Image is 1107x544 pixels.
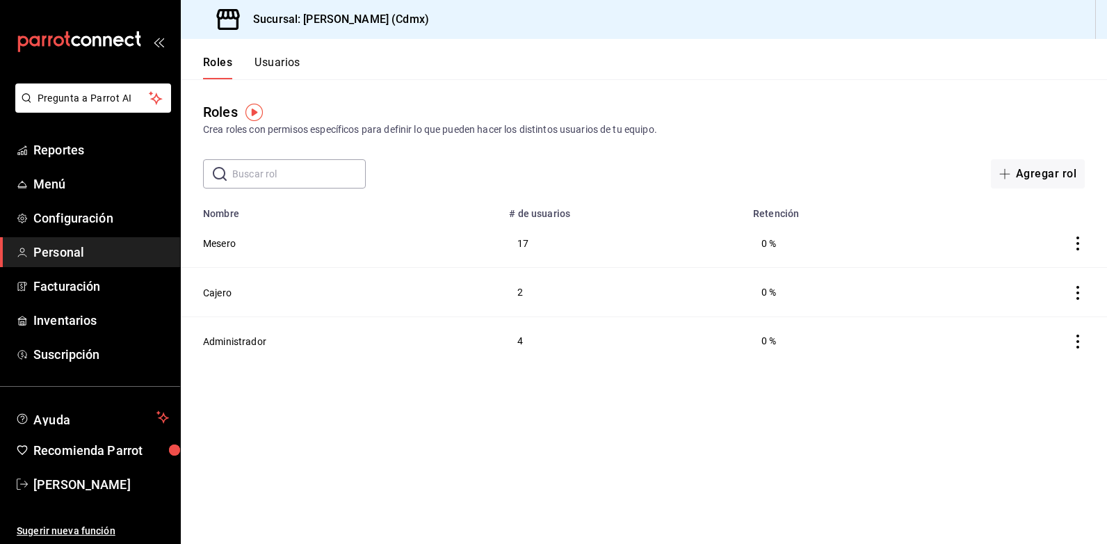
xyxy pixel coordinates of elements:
button: Mesero [203,237,236,250]
span: Configuración [33,209,169,227]
input: Buscar rol [232,160,366,188]
span: Ayuda [33,409,151,426]
img: Tooltip marker [245,104,263,121]
th: Retención [745,200,942,219]
span: Recomienda Parrot [33,441,169,460]
h3: Sucursal: [PERSON_NAME] (Cdmx) [242,11,429,28]
div: Crea roles con permisos específicos para definir lo que pueden hacer los distintos usuarios de tu... [203,122,1085,137]
td: 0 % [745,317,942,365]
a: Pregunta a Parrot AI [10,101,171,115]
td: 4 [501,317,745,365]
td: 2 [501,268,745,317]
button: actions [1071,335,1085,349]
span: Sugerir nueva función [17,524,169,538]
span: [PERSON_NAME] [33,475,169,494]
button: open_drawer_menu [153,36,164,47]
td: 0 % [745,219,942,268]
button: actions [1071,286,1085,300]
div: navigation tabs [203,56,300,79]
th: Nombre [181,200,501,219]
span: Reportes [33,141,169,159]
button: Cajero [203,286,232,300]
span: Facturación [33,277,169,296]
button: Pregunta a Parrot AI [15,83,171,113]
td: 17 [501,219,745,268]
td: 0 % [745,268,942,317]
button: actions [1071,237,1085,250]
button: Roles [203,56,232,79]
span: Personal [33,243,169,262]
div: Roles [203,102,238,122]
button: Usuarios [254,56,300,79]
span: Pregunta a Parrot AI [38,91,150,106]
span: Menú [33,175,169,193]
button: Agregar rol [991,159,1085,189]
th: # de usuarios [501,200,745,219]
span: Inventarios [33,311,169,330]
button: Administrador [203,335,266,349]
span: Suscripción [33,345,169,364]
